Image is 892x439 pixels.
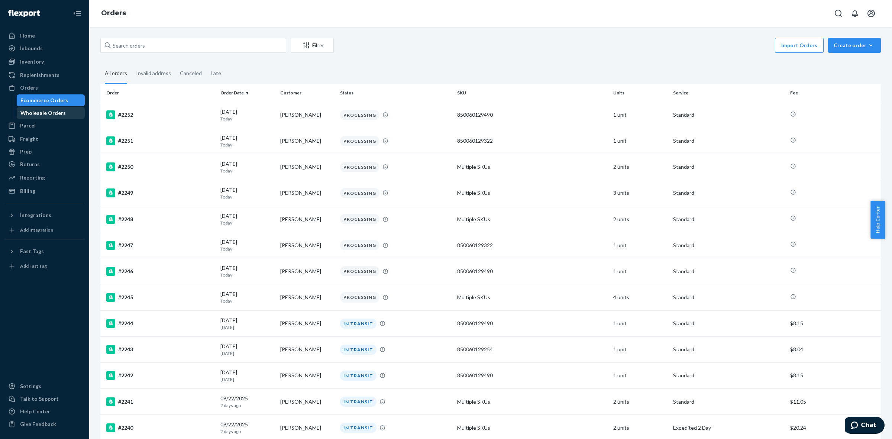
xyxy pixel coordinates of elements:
td: [PERSON_NAME] [277,258,337,284]
button: Open account menu [864,6,879,21]
div: IN TRANSIT [340,319,376,329]
p: [DATE] [220,350,274,356]
a: Add Fast Tag [4,260,85,272]
p: Standard [673,216,784,223]
th: Fee [787,84,881,102]
td: [PERSON_NAME] [277,154,337,180]
div: Canceled [180,64,202,83]
td: [PERSON_NAME] [277,310,337,336]
div: Orders [20,84,38,91]
td: [PERSON_NAME] [277,180,337,206]
div: [DATE] [220,290,274,304]
td: 1 unit [610,362,670,388]
div: Customer [280,90,334,96]
div: [DATE] [220,238,274,252]
div: Filter [291,42,333,49]
td: 2 units [610,154,670,180]
p: 2 days ago [220,402,274,409]
td: 1 unit [610,102,670,128]
div: All orders [105,64,127,84]
td: Multiple SKUs [454,206,610,232]
div: PROCESSING [340,266,379,276]
a: Help Center [4,406,85,417]
div: IN TRANSIT [340,423,376,433]
div: Prep [20,148,32,155]
th: Units [610,84,670,102]
td: 4 units [610,284,670,310]
th: SKU [454,84,610,102]
th: Service [670,84,787,102]
div: Billing [20,187,35,195]
td: [PERSON_NAME] [277,362,337,388]
div: Replenishments [20,71,59,79]
a: Orders [4,82,85,94]
p: Standard [673,346,784,353]
a: Parcel [4,120,85,132]
button: Close Navigation [70,6,85,21]
div: 850060129322 [457,242,607,249]
td: [PERSON_NAME] [277,389,337,415]
button: Integrations [4,209,85,221]
td: 2 units [610,206,670,232]
p: [DATE] [220,324,274,330]
div: [DATE] [220,343,274,356]
td: 1 unit [610,232,670,258]
a: Add Integration [4,224,85,236]
div: IN TRANSIT [340,371,376,381]
p: Today [220,116,274,122]
td: 1 unit [610,336,670,362]
div: Fast Tags [20,248,44,255]
a: Settings [4,380,85,392]
button: Talk to Support [4,393,85,405]
button: Fast Tags [4,245,85,257]
a: Replenishments [4,69,85,81]
a: Home [4,30,85,42]
div: IN TRANSIT [340,397,376,407]
div: Inbounds [20,45,43,52]
div: #2245 [106,293,214,302]
ol: breadcrumbs [95,3,132,24]
a: Wholesale Orders [17,107,85,119]
p: Standard [673,398,784,406]
p: Standard [673,372,784,379]
a: Prep [4,146,85,158]
div: Give Feedback [20,420,56,428]
td: [PERSON_NAME] [277,206,337,232]
div: #2252 [106,110,214,119]
button: Import Orders [775,38,824,53]
div: Freight [20,135,38,143]
div: PROCESSING [340,240,379,250]
p: Today [220,168,274,174]
td: $8.15 [787,310,881,336]
img: Flexport logo [8,10,40,17]
div: 850060129490 [457,372,607,379]
div: Returns [20,161,40,168]
div: #2249 [106,188,214,197]
div: 850060129322 [457,137,607,145]
div: [DATE] [220,264,274,278]
div: [DATE] [220,212,274,226]
div: Invalid address [136,64,171,83]
p: Today [220,142,274,148]
div: Wholesale Orders [20,109,66,117]
div: PROCESSING [340,214,379,224]
div: #2246 [106,267,214,276]
div: #2247 [106,241,214,250]
th: Status [337,84,454,102]
td: [PERSON_NAME] [277,232,337,258]
p: Today [220,246,274,252]
div: #2242 [106,371,214,380]
div: 850060129490 [457,268,607,275]
td: 3 units [610,180,670,206]
div: [DATE] [220,108,274,122]
div: PROCESSING [340,136,379,146]
div: Help Center [20,408,50,415]
p: [DATE] [220,376,274,382]
td: Multiple SKUs [454,154,610,180]
td: [PERSON_NAME] [277,128,337,154]
td: $11.05 [787,389,881,415]
td: 1 unit [610,258,670,284]
div: #2248 [106,215,214,224]
p: Standard [673,294,784,301]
